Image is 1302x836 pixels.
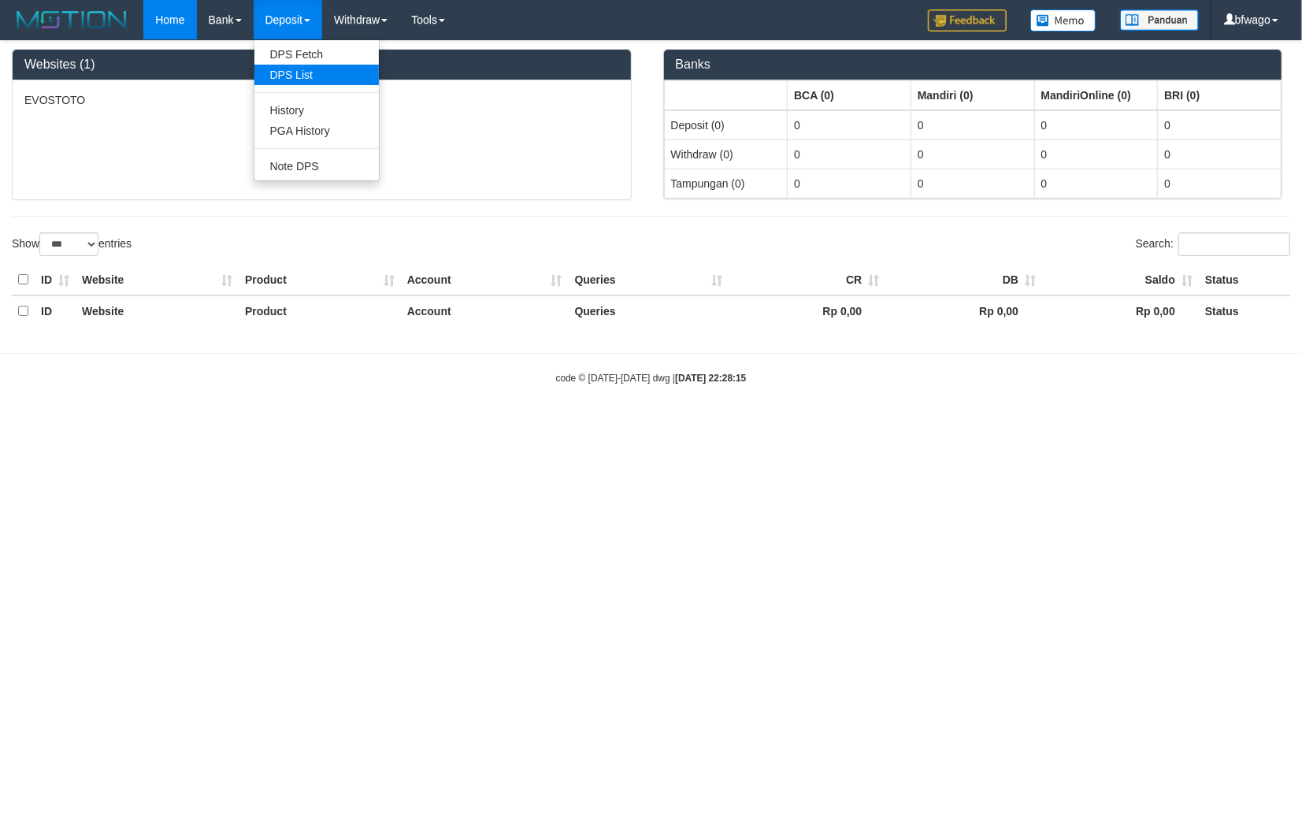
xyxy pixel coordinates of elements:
[254,100,379,121] a: History
[1030,9,1096,32] img: Button%20Memo.svg
[401,265,569,295] th: Account
[664,139,788,169] td: Withdraw (0)
[729,265,886,295] th: CR
[254,156,379,176] a: Note DPS
[1158,110,1282,140] td: 0
[1120,9,1199,31] img: panduan.png
[1158,80,1282,110] th: Group: activate to sort column ascending
[1034,110,1158,140] td: 0
[401,295,569,326] th: Account
[1042,265,1199,295] th: Saldo
[39,232,98,256] select: Showentries
[1042,295,1199,326] th: Rp 0,00
[911,80,1034,110] th: Group: activate to sort column ascending
[788,139,911,169] td: 0
[12,8,132,32] img: MOTION_logo.png
[569,295,729,326] th: Queries
[675,373,746,384] strong: [DATE] 22:28:15
[676,58,1270,72] h3: Banks
[788,169,911,198] td: 0
[911,110,1034,140] td: 0
[1158,169,1282,198] td: 0
[35,265,76,295] th: ID
[254,65,379,85] a: DPS List
[1158,139,1282,169] td: 0
[76,265,239,295] th: Website
[239,295,401,326] th: Product
[788,80,911,110] th: Group: activate to sort column ascending
[254,44,379,65] a: DPS Fetch
[788,110,911,140] td: 0
[556,373,747,384] small: code © [DATE]-[DATE] dwg |
[911,139,1034,169] td: 0
[12,232,132,256] label: Show entries
[569,265,729,295] th: Queries
[885,265,1042,295] th: DB
[729,295,886,326] th: Rp 0,00
[885,295,1042,326] th: Rp 0,00
[1178,232,1290,256] input: Search:
[24,92,619,108] p: EVOSTOTO
[1034,169,1158,198] td: 0
[254,121,379,141] a: PGA History
[35,295,76,326] th: ID
[1034,139,1158,169] td: 0
[664,169,788,198] td: Tampungan (0)
[928,9,1007,32] img: Feedback.jpg
[1034,80,1158,110] th: Group: activate to sort column ascending
[239,265,401,295] th: Product
[1199,295,1290,326] th: Status
[24,58,619,72] h3: Websites (1)
[664,110,788,140] td: Deposit (0)
[911,169,1034,198] td: 0
[1199,265,1290,295] th: Status
[76,295,239,326] th: Website
[1136,232,1290,256] label: Search:
[664,80,788,110] th: Group: activate to sort column ascending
